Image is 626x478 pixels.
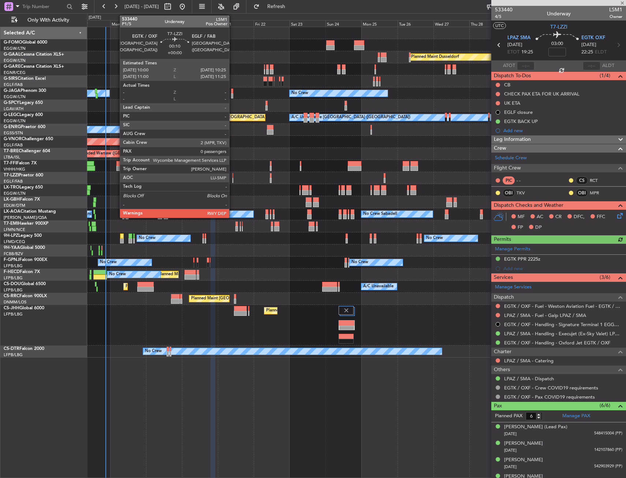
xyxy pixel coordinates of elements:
div: Planned Maint [GEOGRAPHIC_DATA] ([GEOGRAPHIC_DATA]) [196,112,311,123]
a: EGGW/LTN [4,46,26,51]
span: [DATE] [507,41,522,49]
a: LFPB/LBG [4,287,23,293]
div: Sat 23 [290,20,325,27]
a: EGLF/FAB [4,142,23,148]
span: DP [535,224,542,231]
div: No Crew [109,269,126,280]
span: Owner [609,14,622,20]
a: EDLW/DTM [4,203,25,208]
span: F-GPNJ [4,258,19,262]
a: EGGW/LTN [4,94,26,100]
div: Mon 18 [110,20,146,27]
a: T7-BREChallenger 604 [4,149,50,153]
a: EGSS/STN [4,130,23,136]
span: (1/4) [600,72,610,79]
div: Thu 21 [218,20,254,27]
a: LPAZ / SMA - Dispatch [504,376,554,382]
a: DNMM/LOS [4,299,26,305]
div: A/C Unavailable [363,281,394,292]
span: ELDT [595,49,607,56]
span: G-VNOR [4,137,22,141]
div: EGTK BACK UP [504,118,538,124]
span: G-GARE [4,64,21,69]
a: G-SIRSCitation Excel [4,76,46,81]
a: Schedule Crew [495,154,527,162]
a: CS-JHHGlobal 6000 [4,306,44,310]
div: No Crew Sabadell [363,209,397,220]
a: LFPB/LBG [4,311,23,317]
span: G-ENRG [4,125,21,129]
div: Grounded Warsaw ([GEOGRAPHIC_DATA]) [76,148,157,159]
span: [DATE] [504,448,517,453]
div: No Crew [145,346,162,357]
button: Only With Activity [8,14,79,26]
div: Add new [503,127,622,134]
a: T7-FFIFalcon 7X [4,161,37,165]
button: Refresh [250,1,294,12]
span: LX-AOA [4,209,21,214]
button: UTC [493,22,506,29]
span: 22:25 [581,49,593,56]
span: T7-LZZI [550,23,567,31]
span: G-GAAL [4,52,21,57]
span: 142107860 (PP) [594,447,622,453]
span: 03:00 [551,40,563,48]
span: T7-EMI [4,221,18,226]
span: 542903929 (PP) [594,463,622,470]
div: Planned Maint Dusseldorf [411,52,459,63]
a: MPR [590,190,606,196]
div: CHECK PAX ETA FOR UK ARRIVAL [504,91,580,97]
div: Planned Maint [GEOGRAPHIC_DATA] ([GEOGRAPHIC_DATA]) [266,305,381,316]
span: LX-GBH [4,197,20,202]
span: G-JAGA [4,89,21,93]
div: No Crew [426,233,443,244]
a: EGTK / OXF - Pax COVID19 requirements [504,394,595,400]
span: [DATE] - [DATE] [124,3,159,10]
span: Only With Activity [19,18,77,23]
div: Thu 28 [469,20,505,27]
span: Charter [494,348,511,356]
a: F-GPNJFalcon 900EX [4,258,47,262]
a: FCBB/BZV [4,251,23,257]
span: Dispatch Checks and Weather [494,201,563,210]
div: CS [576,176,588,184]
div: Wed 20 [182,20,218,27]
a: LFPB/LBG [4,263,23,269]
a: LTBA/ISL [4,154,20,160]
span: 548415004 (PP) [594,430,622,437]
div: Sun 17 [74,20,110,27]
div: No Crew [139,233,156,244]
span: ATOT [503,62,515,70]
a: LPAZ / SMA - Handling - Execujet (Ex-Sky Valet) LPAZ / SMA [504,331,622,337]
span: Pax [494,402,502,410]
a: TKV [517,190,533,196]
span: (3/6) [600,273,610,281]
a: Manage Services [495,284,532,291]
span: Refresh [261,4,292,9]
img: gray-close.svg [343,307,350,314]
span: DFC, [574,213,585,221]
span: Leg Information [494,135,531,144]
span: [DATE] [504,464,517,470]
a: LFPB/LBG [4,352,23,358]
a: EGNR/CEG [4,70,26,75]
a: EGLF/FAB [4,179,23,184]
div: Tue 26 [398,20,433,27]
a: [PERSON_NAME]/QSA [4,215,47,220]
a: VHHH/HKG [4,167,25,172]
a: EGGW/LTN [4,191,26,196]
span: 533440 [495,6,513,14]
a: 9H-LPZLegacy 500 [4,234,42,238]
span: FFC [597,213,605,221]
a: EGTK / OXF - Fuel - Weston Aviation Fuel - EGTK / OXF [504,303,622,309]
span: [DATE] [581,41,596,49]
span: Services [494,273,513,282]
span: CR [555,213,562,221]
a: EGTK / OXF - Handling - Oxford Jet EGTK / OXF [504,340,610,346]
div: Planned Maint [GEOGRAPHIC_DATA] ([GEOGRAPHIC_DATA]) [126,281,241,292]
a: EGLF/FAB [4,82,23,87]
div: [PERSON_NAME] [504,440,543,447]
span: Crew [494,144,506,153]
div: No Crew [291,88,308,99]
span: ALDT [602,62,614,70]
